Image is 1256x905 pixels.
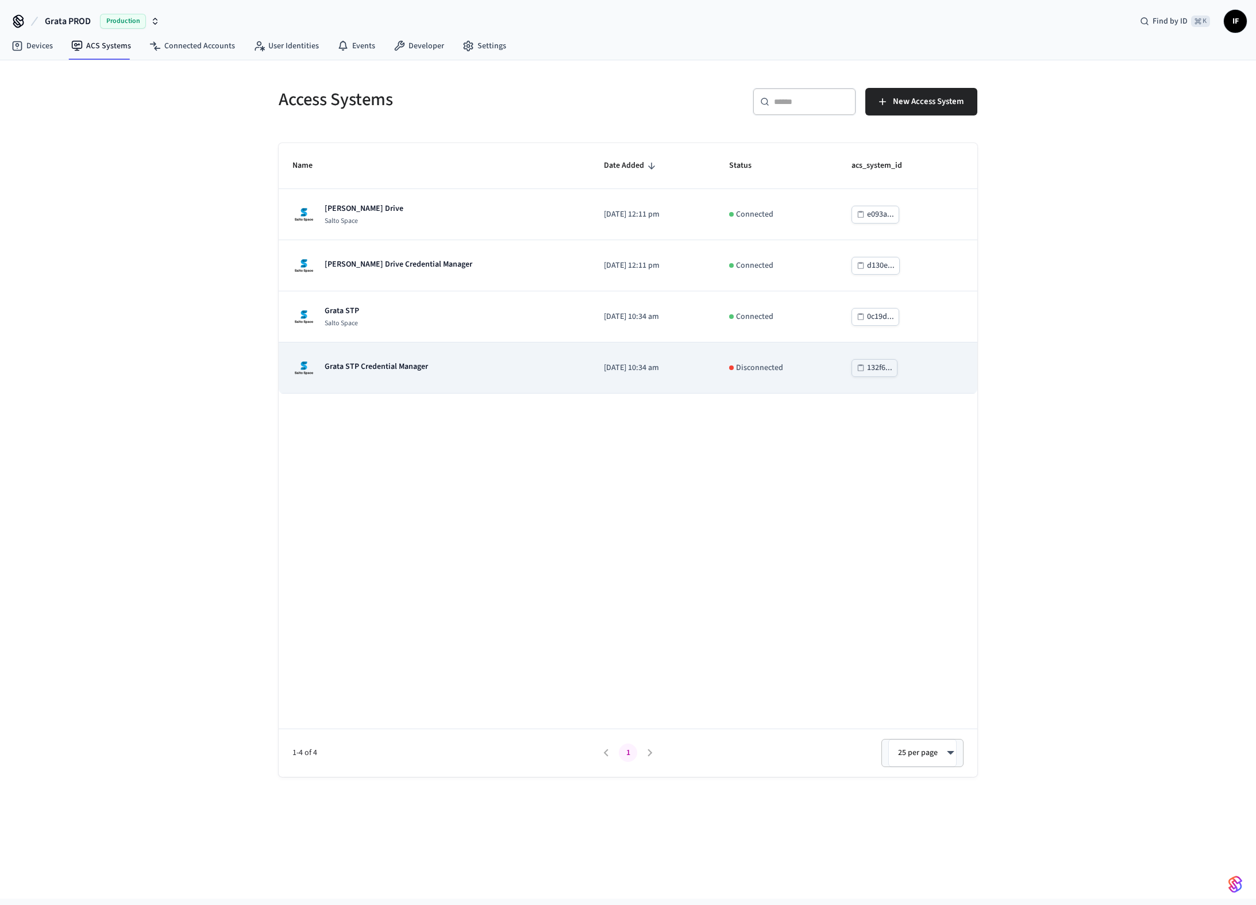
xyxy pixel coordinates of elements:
div: d130e... [867,259,895,273]
img: Salto Space Logo [292,356,315,379]
div: 25 per page [888,739,957,767]
div: e093a... [867,207,894,222]
a: Events [328,36,384,56]
p: Disconnected [736,362,783,374]
img: Salto Space Logo [292,203,315,226]
p: [PERSON_NAME] Drive [325,203,403,214]
p: Salto Space [325,319,359,328]
p: [DATE] 12:11 pm [604,209,702,221]
div: Find by ID⌘ K [1131,11,1219,32]
button: d130e... [852,257,900,275]
button: New Access System [865,88,977,115]
p: Connected [736,209,773,221]
span: ⌘ K [1191,16,1210,27]
button: page 1 [619,744,637,762]
nav: pagination navigation [595,744,661,762]
p: Grata STP [325,305,359,317]
span: Status [729,157,766,175]
p: Connected [736,311,773,323]
span: acs_system_id [852,157,917,175]
span: Grata PROD [45,14,91,28]
span: Name [292,157,328,175]
table: sticky table [279,143,977,394]
a: ACS Systems [62,36,140,56]
span: 1-4 of 4 [292,747,595,759]
a: Connected Accounts [140,36,244,56]
button: IF [1224,10,1247,33]
img: SeamLogoGradient.69752ec5.svg [1228,875,1242,894]
a: User Identities [244,36,328,56]
button: 0c19d... [852,308,899,326]
span: Find by ID [1153,16,1188,27]
span: IF [1225,11,1246,32]
span: Production [100,14,146,29]
img: Salto Space Logo [292,254,315,277]
a: Devices [2,36,62,56]
p: [DATE] 12:11 pm [604,260,702,272]
span: New Access System [893,94,964,109]
h5: Access Systems [279,88,621,111]
p: Salto Space [325,217,403,226]
button: 132f6... [852,359,897,377]
img: Salto Space Logo [292,305,315,328]
p: Connected [736,260,773,272]
p: [DATE] 10:34 am [604,362,702,374]
span: Date Added [604,157,659,175]
a: Developer [384,36,453,56]
div: 132f6... [867,361,892,375]
button: e093a... [852,206,899,224]
p: Grata STP Credential Manager [325,361,428,372]
a: Settings [453,36,515,56]
p: [PERSON_NAME] Drive Credential Manager [325,259,472,270]
p: [DATE] 10:34 am [604,311,702,323]
div: 0c19d... [867,310,894,324]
